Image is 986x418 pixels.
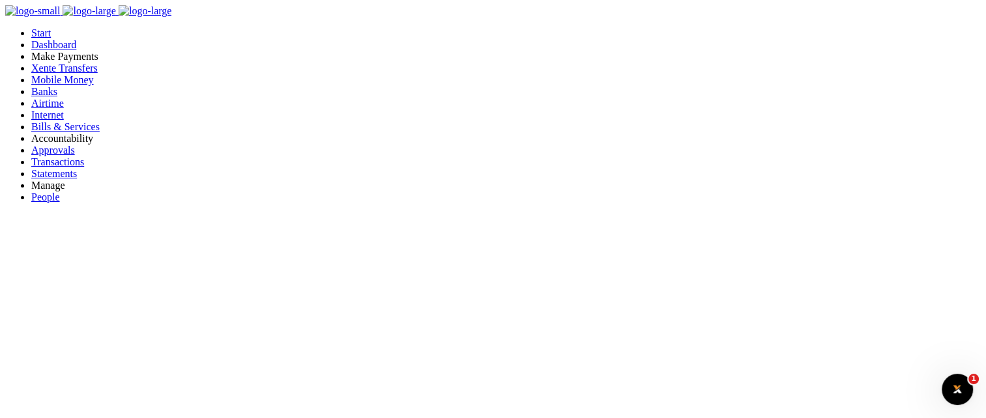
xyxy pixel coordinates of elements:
[31,121,100,132] a: Bills & Services
[31,180,981,191] li: M
[31,109,64,120] a: Internet
[31,63,98,74] a: Xente Transfers
[31,168,77,179] a: Statements
[31,156,84,167] a: Transactions
[31,74,94,85] a: Mobile Money
[31,27,51,38] a: Start
[31,98,64,109] a: Airtime
[942,374,973,405] iframe: Intercom live chat
[31,86,57,97] a: Banks
[5,5,171,16] a: logo-small logo-large logo-large
[31,133,981,145] li: Ac
[31,145,75,156] a: Approvals
[63,5,115,17] img: logo-large
[31,191,60,202] a: People
[31,39,76,50] a: Dashboard
[5,5,60,17] img: logo-small
[40,180,65,191] span: anage
[40,51,98,62] span: ake Payments
[968,374,979,384] span: 1
[119,5,171,17] img: logo-large
[31,51,981,63] li: M
[44,133,93,144] span: countability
